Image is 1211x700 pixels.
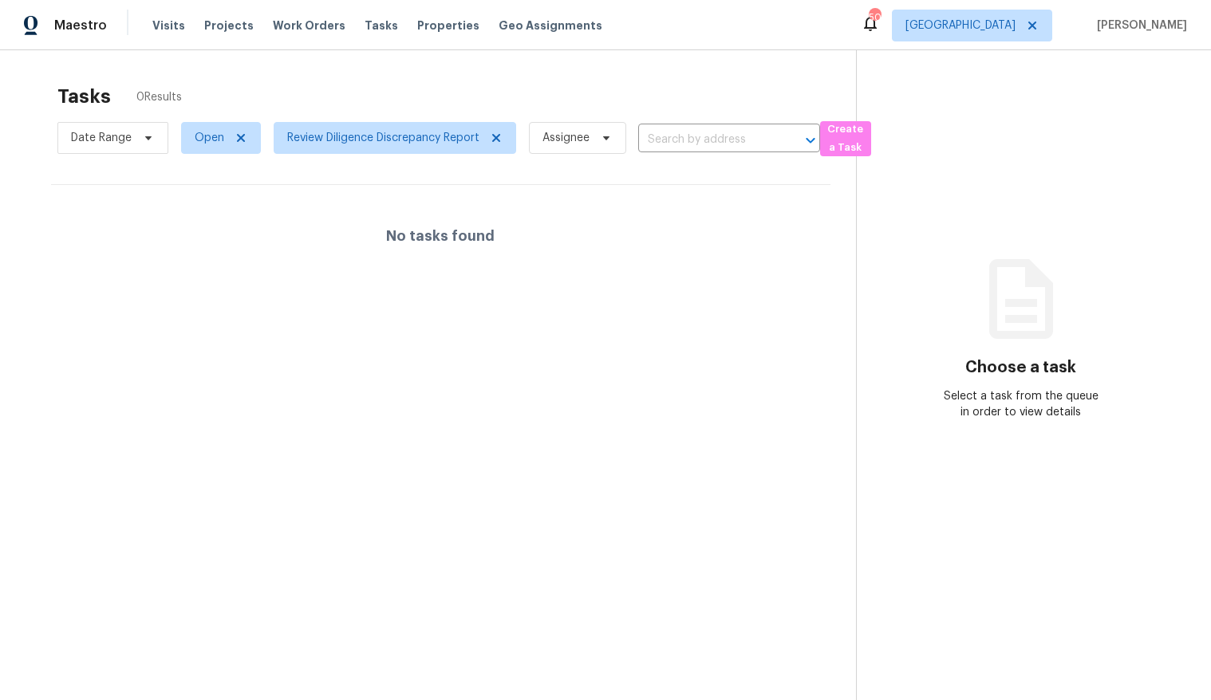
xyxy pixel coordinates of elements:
[57,88,111,104] h2: Tasks
[365,20,398,31] span: Tasks
[828,120,863,157] span: Create a Task
[417,18,479,33] span: Properties
[905,18,1016,33] span: [GEOGRAPHIC_DATA]
[638,128,775,152] input: Search by address
[939,388,1103,420] div: Select a task from the queue in order to view details
[136,89,182,105] span: 0 Results
[54,18,107,33] span: Maestro
[869,10,880,26] div: 50
[71,130,132,146] span: Date Range
[386,228,495,244] h4: No tasks found
[1091,18,1187,33] span: [PERSON_NAME]
[152,18,185,33] span: Visits
[287,130,479,146] span: Review Diligence Discrepancy Report
[542,130,590,146] span: Assignee
[965,360,1076,376] h3: Choose a task
[204,18,254,33] span: Projects
[820,121,871,156] button: Create a Task
[799,129,822,151] button: Open
[499,18,602,33] span: Geo Assignments
[273,18,345,33] span: Work Orders
[195,130,224,146] span: Open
